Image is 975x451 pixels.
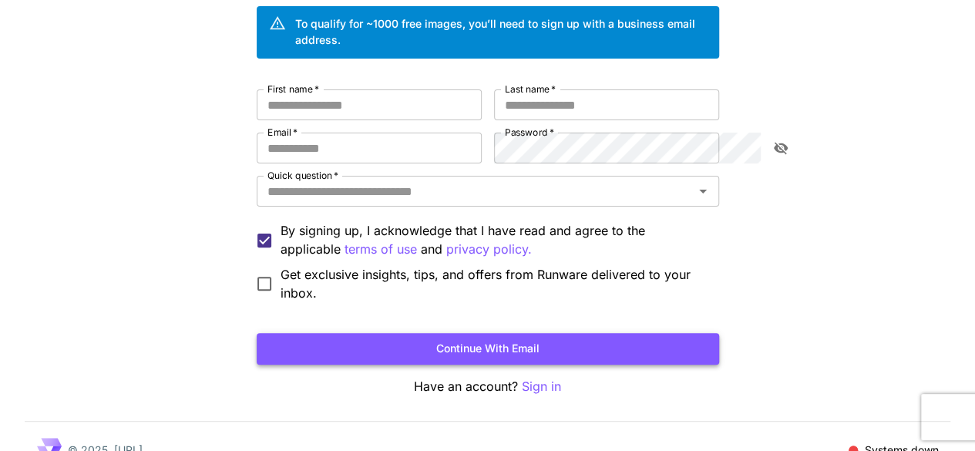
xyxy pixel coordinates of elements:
button: Sign in [522,377,561,396]
button: Continue with email [257,333,719,365]
label: Password [505,126,554,139]
button: By signing up, I acknowledge that I have read and agree to the applicable terms of use and [446,240,532,259]
p: Have an account? [257,377,719,396]
p: By signing up, I acknowledge that I have read and agree to the applicable and [281,221,707,259]
span: Get exclusive insights, tips, and offers from Runware delivered to your inbox. [281,265,707,302]
label: Last name [505,82,556,96]
p: privacy policy. [446,240,532,259]
p: terms of use [345,240,417,259]
label: Email [267,126,298,139]
label: First name [267,82,319,96]
button: Open [692,180,714,202]
button: toggle password visibility [767,134,795,162]
div: To qualify for ~1000 free images, you’ll need to sign up with a business email address. [295,15,707,48]
button: By signing up, I acknowledge that I have read and agree to the applicable and privacy policy. [345,240,417,259]
label: Quick question [267,169,338,182]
